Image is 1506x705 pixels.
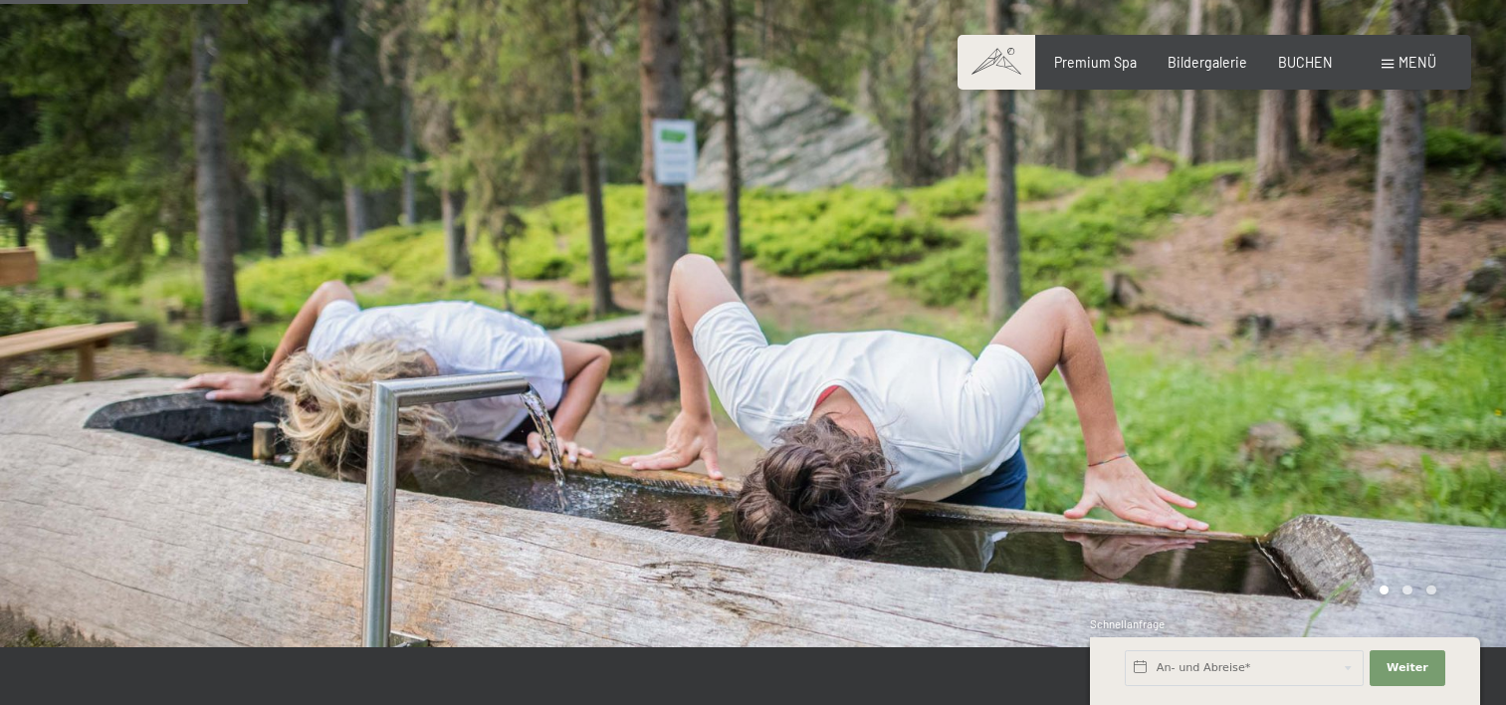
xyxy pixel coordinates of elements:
[1168,54,1247,71] a: Bildergalerie
[1398,54,1436,71] span: Menü
[1426,586,1436,595] div: Carousel Page 3
[1373,586,1436,595] div: Carousel Pagination
[1054,54,1137,71] a: Premium Spa
[1090,617,1165,630] span: Schnellanfrage
[1387,660,1428,676] span: Weiter
[1278,54,1333,71] a: BUCHEN
[1370,650,1445,686] button: Weiter
[1380,586,1390,595] div: Carousel Page 1 (Current Slide)
[1402,586,1412,595] div: Carousel Page 2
